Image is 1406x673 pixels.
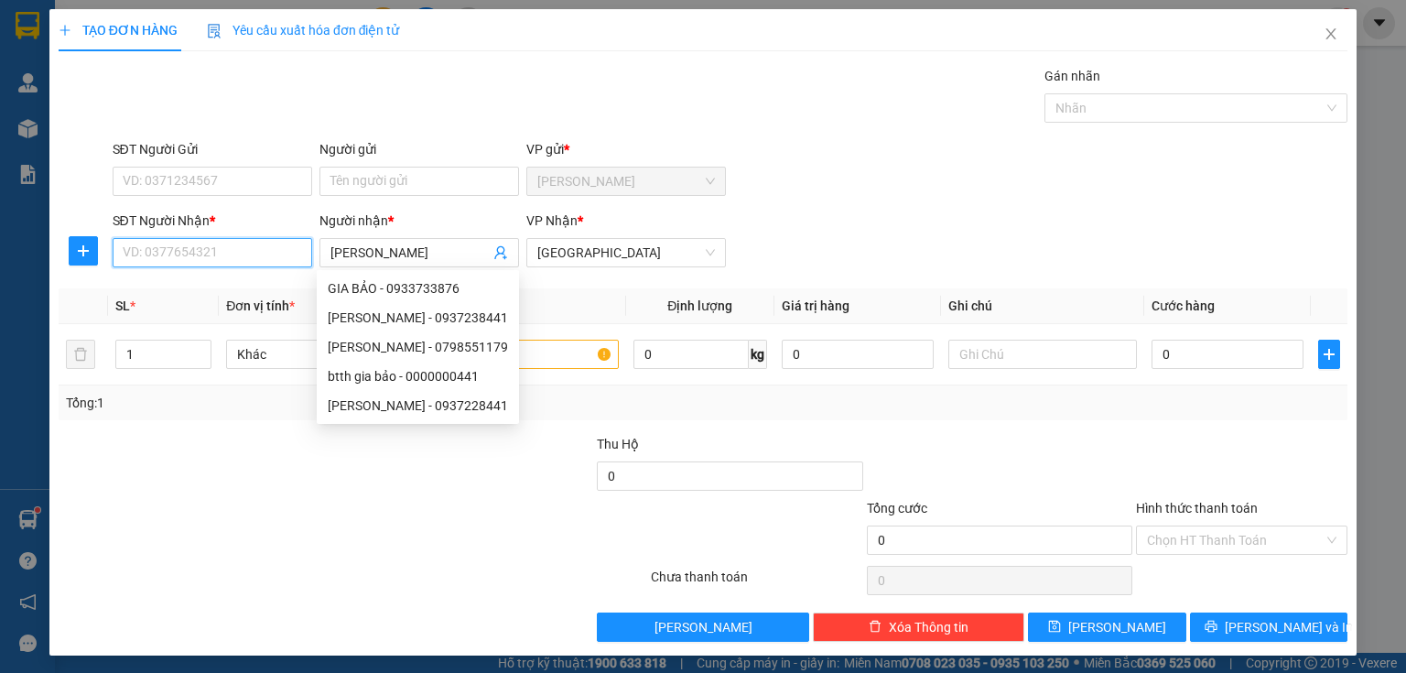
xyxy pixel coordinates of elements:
[1048,620,1061,635] span: save
[328,278,508,299] div: GIA BẢO - 0933733876
[649,567,864,599] div: Chưa thanh toán
[1305,9,1357,60] button: Close
[317,391,519,420] div: GIA BẢO - 0937228441
[782,340,934,369] input: 0
[328,396,508,416] div: [PERSON_NAME] - 0937228441
[66,393,544,413] div: Tổng: 1
[1205,620,1217,635] span: printer
[941,288,1144,324] th: Ghi chú
[1044,69,1100,83] label: Gán nhãn
[749,340,767,369] span: kg
[1190,613,1348,642] button: printer[PERSON_NAME] và In
[1324,27,1338,41] span: close
[66,340,95,369] button: delete
[1068,617,1166,637] span: [PERSON_NAME]
[70,244,97,258] span: plus
[115,299,130,313] span: SL
[493,245,508,260] span: user-add
[782,299,849,313] span: Giá trị hàng
[867,501,927,516] span: Tổng cước
[207,24,222,38] img: icon
[113,211,312,231] div: SĐT Người Nhận
[813,613,1024,642] button: deleteXóa Thông tin
[328,337,508,357] div: [PERSON_NAME] - 0798551179
[1136,501,1258,516] label: Hình thức thanh toán
[69,236,98,266] button: plus
[597,613,808,642] button: [PERSON_NAME]
[59,24,71,37] span: plus
[526,213,578,228] span: VP Nhận
[526,139,726,159] div: VP gửi
[237,341,404,368] span: Khác
[317,332,519,362] div: GIA BẢO - 0798551179
[948,340,1137,369] input: Ghi Chú
[328,366,508,386] div: btth gia bảo - 0000000441
[1152,299,1215,313] span: Cước hàng
[317,274,519,303] div: GIA BẢO - 0933733876
[113,139,312,159] div: SĐT Người Gửi
[207,23,400,38] span: Yêu cầu xuất hóa đơn điện tử
[319,139,519,159] div: Người gửi
[317,303,519,332] div: GIA BẢO - 0937238441
[537,239,715,266] span: Sài Gòn
[597,437,639,451] span: Thu Hộ
[1028,613,1186,642] button: save[PERSON_NAME]
[430,340,619,369] input: VD: Bàn, Ghế
[226,299,295,313] span: Đơn vị tính
[1319,347,1339,362] span: plus
[1318,340,1340,369] button: plus
[654,617,752,637] span: [PERSON_NAME]
[317,362,519,391] div: btth gia bảo - 0000000441
[319,211,519,231] div: Người nhận
[667,299,732,313] span: Định lượng
[59,23,178,38] span: TẠO ĐƠN HÀNG
[328,308,508,328] div: [PERSON_NAME] - 0937238441
[537,168,715,195] span: Phan Rang
[889,617,968,637] span: Xóa Thông tin
[1225,617,1353,637] span: [PERSON_NAME] và In
[869,620,881,635] span: delete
